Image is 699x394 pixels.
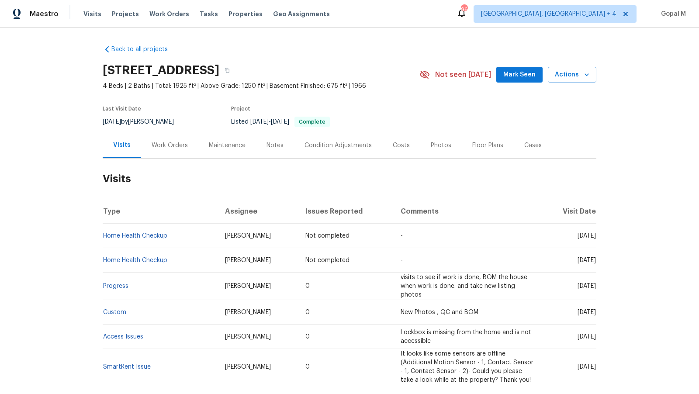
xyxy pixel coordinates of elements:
[225,309,271,315] span: [PERSON_NAME]
[231,119,330,125] span: Listed
[273,10,330,18] span: Geo Assignments
[394,199,542,224] th: Comments
[472,141,503,150] div: Floor Plans
[228,10,263,18] span: Properties
[401,309,478,315] span: New Photos , QC and BOM
[83,10,101,18] span: Visits
[103,334,143,340] a: Access Issues
[305,283,310,289] span: 0
[305,334,310,340] span: 0
[401,351,533,383] span: It looks like some sensors are offline (Additional Motion Sensor - 1, Contact Sensor - 1, Contact...
[103,117,184,127] div: by [PERSON_NAME]
[103,233,167,239] a: Home Health Checkup
[112,10,139,18] span: Projects
[578,233,596,239] span: [DATE]
[103,364,151,370] a: SmartRent Issue
[578,257,596,263] span: [DATE]
[393,141,410,150] div: Costs
[149,10,189,18] span: Work Orders
[401,257,403,263] span: -
[578,364,596,370] span: [DATE]
[103,45,187,54] a: Back to all projects
[305,309,310,315] span: 0
[103,283,128,289] a: Progress
[481,10,616,18] span: [GEOGRAPHIC_DATA], [GEOGRAPHIC_DATA] + 4
[103,257,167,263] a: Home Health Checkup
[225,233,271,239] span: [PERSON_NAME]
[401,329,531,344] span: Lockbox is missing from the home and is not accessible
[578,309,596,315] span: [DATE]
[435,70,491,79] span: Not seen [DATE]
[548,67,596,83] button: Actions
[231,106,250,111] span: Project
[30,10,59,18] span: Maestro
[250,119,289,125] span: -
[295,119,329,124] span: Complete
[305,364,310,370] span: 0
[103,66,219,75] h2: [STREET_ADDRESS]
[431,141,451,150] div: Photos
[103,119,121,125] span: [DATE]
[218,199,298,224] th: Assignee
[225,283,271,289] span: [PERSON_NAME]
[496,67,543,83] button: Mark Seen
[225,334,271,340] span: [PERSON_NAME]
[250,119,269,125] span: [DATE]
[657,10,686,18] span: Gopal M
[524,141,542,150] div: Cases
[401,233,403,239] span: -
[103,159,596,199] h2: Visits
[103,199,218,224] th: Type
[225,364,271,370] span: [PERSON_NAME]
[542,199,596,224] th: Visit Date
[401,274,527,298] span: visits to see if work is done, BOM the house when work is done. and take new listing photos
[209,141,246,150] div: Maintenance
[113,141,131,149] div: Visits
[271,119,289,125] span: [DATE]
[305,257,349,263] span: Not completed
[305,141,372,150] div: Condition Adjustments
[152,141,188,150] div: Work Orders
[103,309,126,315] a: Custom
[555,69,589,80] span: Actions
[461,5,467,14] div: 96
[298,199,394,224] th: Issues Reported
[103,82,419,90] span: 4 Beds | 2 Baths | Total: 1925 ft² | Above Grade: 1250 ft² | Basement Finished: 675 ft² | 1966
[503,69,536,80] span: Mark Seen
[219,62,235,78] button: Copy Address
[578,283,596,289] span: [DATE]
[200,11,218,17] span: Tasks
[578,334,596,340] span: [DATE]
[266,141,284,150] div: Notes
[103,106,141,111] span: Last Visit Date
[225,257,271,263] span: [PERSON_NAME]
[305,233,349,239] span: Not completed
